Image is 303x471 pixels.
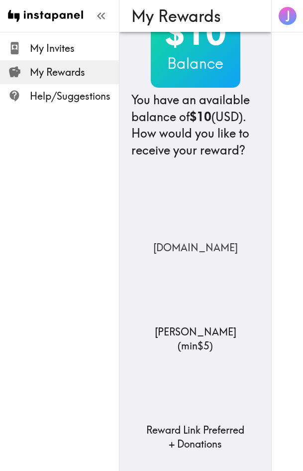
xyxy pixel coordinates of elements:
[146,178,245,255] a: Amazon.com[DOMAIN_NAME]
[286,7,291,25] span: J
[151,12,240,53] h2: $10
[146,241,245,255] p: [DOMAIN_NAME]
[131,92,259,158] h4: You have an available balance of (USD) . How would you like to receive your reward?
[278,6,298,26] button: J
[30,41,119,55] span: My Invites
[131,6,251,25] h3: My Rewards
[146,423,245,451] p: Reward Link Preferred + Donations
[146,325,245,353] p: [PERSON_NAME] ( min $5 )
[30,89,119,103] span: Help/Suggestions
[30,65,119,79] span: My Rewards
[190,109,211,124] b: $10
[151,53,240,74] h3: Balance
[146,263,245,353] a: Lowe's[PERSON_NAME] (min$5)
[146,361,245,451] a: Reward Link Preferred + DonationsReward Link Preferred + Donations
